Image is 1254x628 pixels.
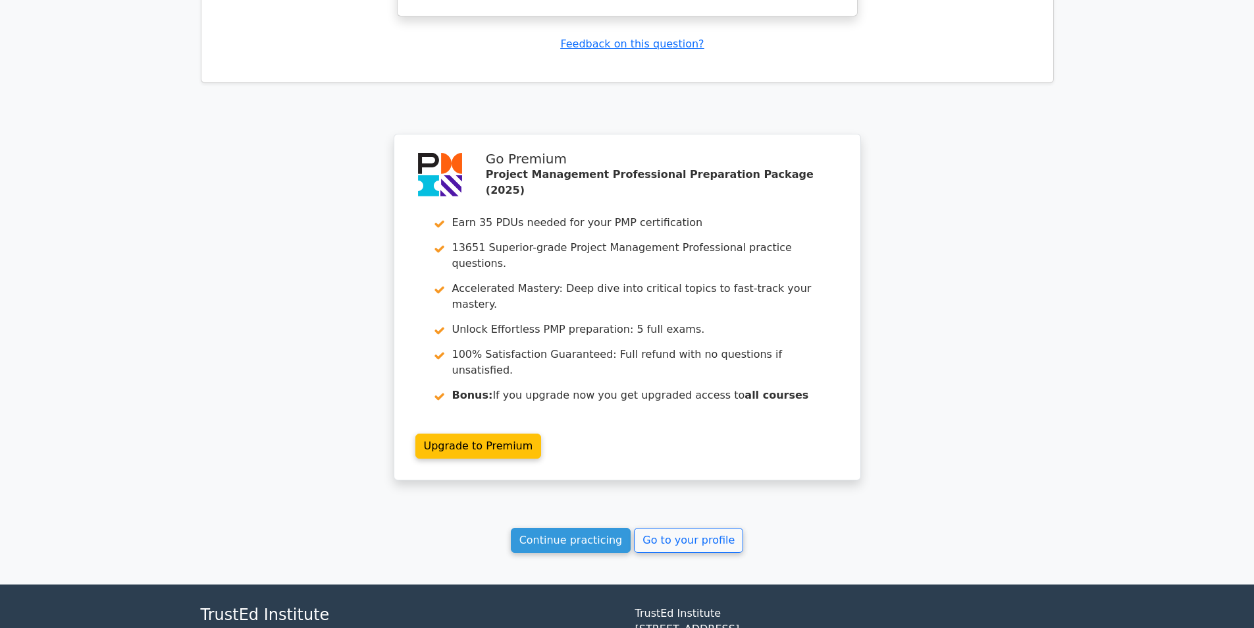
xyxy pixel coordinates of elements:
a: Feedback on this question? [560,38,704,50]
a: Upgrade to Premium [415,434,542,459]
h4: TrustEd Institute [201,606,619,625]
a: Continue practicing [511,528,631,553]
a: Go to your profile [634,528,743,553]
